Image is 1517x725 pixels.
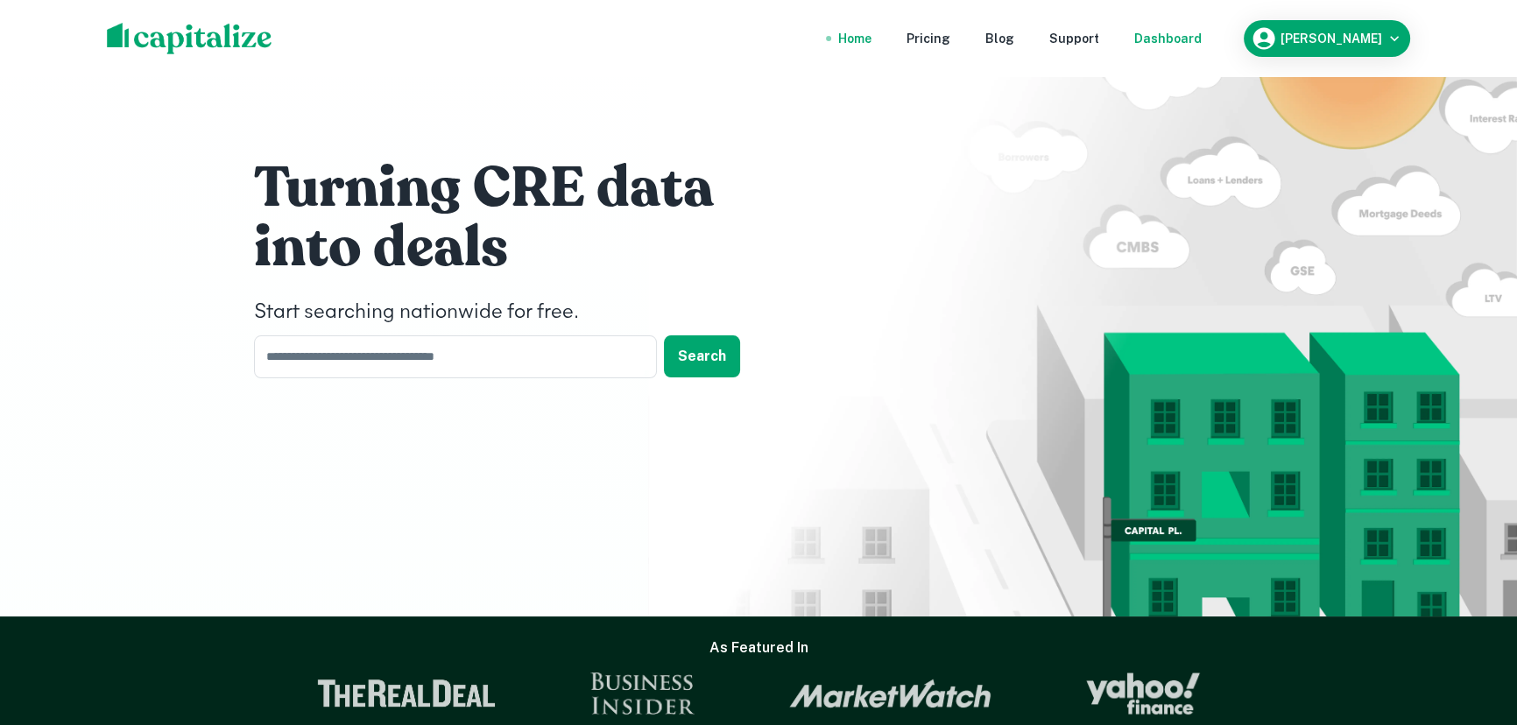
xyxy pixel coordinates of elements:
[254,153,780,223] h1: Turning CRE data
[907,29,950,48] a: Pricing
[709,637,808,658] h6: As Featured In
[789,679,991,708] img: Market Watch
[1281,32,1382,45] h6: [PERSON_NAME]
[1086,672,1200,714] img: Yahoo Finance
[1134,29,1202,48] a: Dashboard
[317,679,496,707] img: The Real Deal
[254,297,780,328] h4: Start searching nationwide for free.
[985,29,1014,48] a: Blog
[838,29,871,48] a: Home
[107,23,272,54] img: capitalize-logo.png
[590,672,695,714] img: Business Insider
[1429,585,1517,669] iframe: Chat Widget
[664,335,740,377] button: Search
[254,213,780,283] h1: into deals
[1244,20,1410,57] button: [PERSON_NAME]
[1049,29,1099,48] a: Support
